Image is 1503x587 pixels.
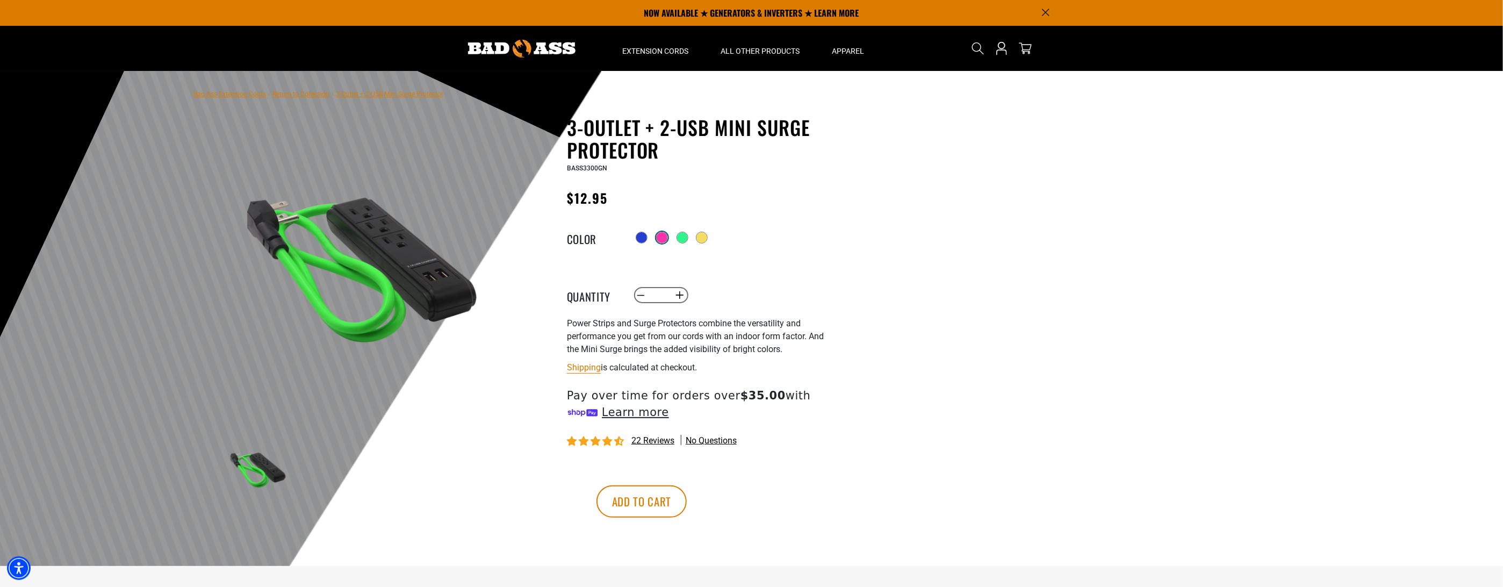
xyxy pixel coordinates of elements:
[272,90,329,98] a: Return to Collection
[1017,42,1034,55] a: cart
[225,440,287,502] img: green
[567,188,608,207] span: $12.95
[631,435,674,446] span: 22 reviews
[225,144,485,403] img: green
[969,40,987,57] summary: Search
[567,360,830,375] div: is calculated at checkout.
[567,116,830,161] h1: 3-Outlet + 2-USB Mini Surge Protector
[468,40,576,58] img: Bad Ass Extension Cords
[567,362,601,373] a: Shipping
[721,46,800,56] span: All Other Products
[567,436,626,447] span: 4.36 stars
[832,46,865,56] span: Apparel
[705,26,816,71] summary: All Other Products
[567,164,607,172] span: BASS3300GN
[336,90,443,98] span: 3-Outlet + 2-USB Mini Surge Protector
[268,90,270,98] span: ›
[596,485,687,518] button: Add to cart
[623,46,689,56] span: Extension Cords
[332,90,334,98] span: ›
[7,556,31,580] div: Accessibility Menu
[193,90,266,98] a: Bad Ass Extension Cords
[567,231,621,245] legend: Color
[607,26,705,71] summary: Extension Cords
[686,435,737,447] span: No questions
[193,87,443,100] nav: breadcrumbs
[993,26,1010,71] a: Open this option
[567,317,830,356] p: Power Strips and Surge Protectors combine the versatility and performance you get from our cords ...
[567,288,621,302] label: Quantity
[816,26,881,71] summary: Apparel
